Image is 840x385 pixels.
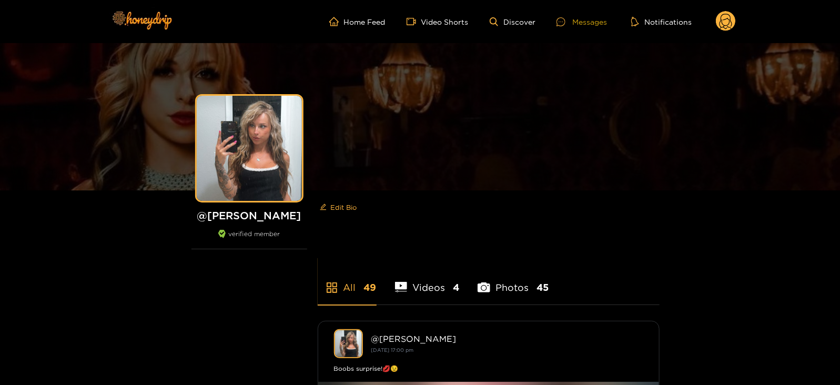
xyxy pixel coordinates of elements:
[331,202,357,212] span: Edit Bio
[490,17,535,26] a: Discover
[537,281,549,294] span: 45
[318,199,359,216] button: editEdit Bio
[329,17,344,26] span: home
[407,17,421,26] span: video-camera
[395,257,460,305] li: Videos
[556,16,607,28] div: Messages
[628,16,695,27] button: Notifications
[453,281,459,294] span: 4
[478,257,549,305] li: Photos
[318,257,377,305] li: All
[371,334,643,343] div: @ [PERSON_NAME]
[334,363,643,374] div: Boobs surprise!💋😉
[334,329,363,358] img: kendra
[371,347,414,353] small: [DATE] 17:00 pm
[364,281,377,294] span: 49
[326,281,338,294] span: appstore
[191,230,307,249] div: verified member
[329,17,386,26] a: Home Feed
[407,17,469,26] a: Video Shorts
[191,209,307,222] h1: @ [PERSON_NAME]
[320,204,327,211] span: edit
